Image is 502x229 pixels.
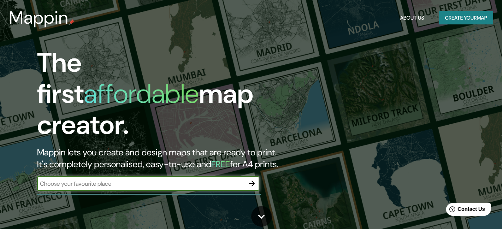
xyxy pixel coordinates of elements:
[439,11,493,25] button: Create yourmap
[436,200,494,221] iframe: Help widget launcher
[69,19,74,25] img: mappin-pin
[37,147,288,170] h2: Mappin lets you create and design maps that are ready to print. It's completely personalised, eas...
[211,158,230,170] h5: FREE
[397,11,427,25] button: About Us
[84,77,199,111] h1: affordable
[37,179,245,188] input: Choose your favourite place
[9,7,69,28] h3: Mappin
[37,47,288,147] h1: The first map creator.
